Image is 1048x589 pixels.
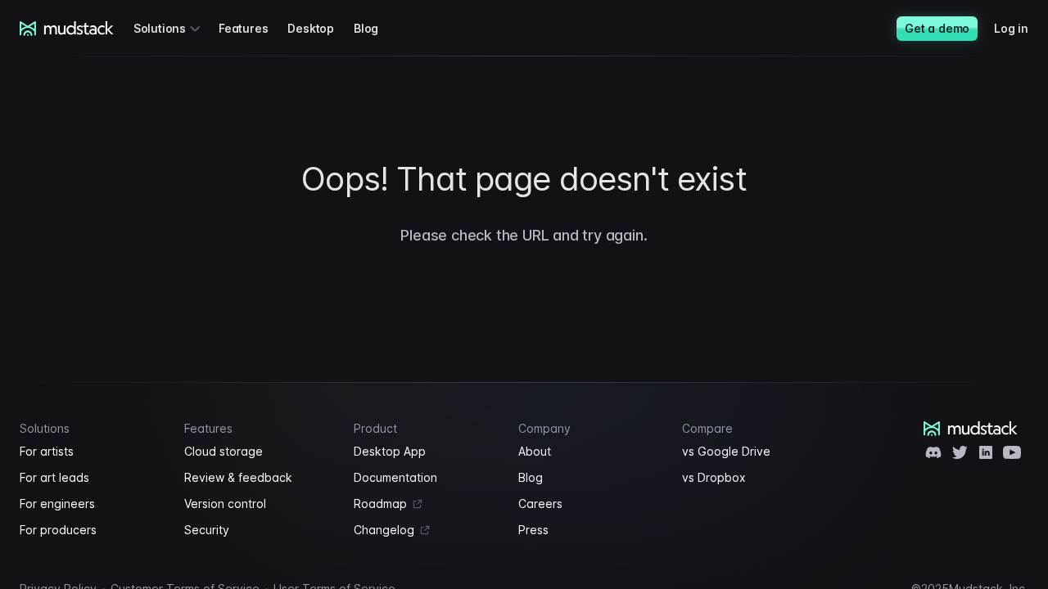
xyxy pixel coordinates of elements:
h4: Compare [682,421,827,435]
a: Blog [354,13,398,43]
a: Blog [518,468,663,488]
a: For engineers [20,494,165,514]
a: Changelog [354,520,499,540]
div: Solutions [133,13,206,43]
a: mudstack logo [20,21,114,36]
a: Cloud storage [184,442,335,461]
a: Get a demo [897,16,978,41]
a: For art leads [20,468,165,488]
a: For artists [20,442,165,461]
h4: Solutions [20,421,165,435]
h4: Product [354,421,499,435]
a: For producers [20,520,165,540]
h4: Features [184,421,335,435]
a: Roadmap [354,494,499,514]
a: Log in [994,13,1048,43]
a: mudstack logo [924,421,1018,436]
a: Careers [518,494,663,514]
a: vs Dropbox [682,468,827,488]
a: Press [518,520,663,540]
a: Version control [184,494,335,514]
a: About [518,442,663,461]
a: Review & feedback [184,468,335,488]
a: Desktop [287,13,354,43]
a: Desktop App [354,442,499,461]
a: vs Google Drive [682,442,827,461]
a: Features [219,13,287,43]
a: Documentation [354,468,499,488]
a: Security [184,520,335,540]
h4: Company [518,421,663,435]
